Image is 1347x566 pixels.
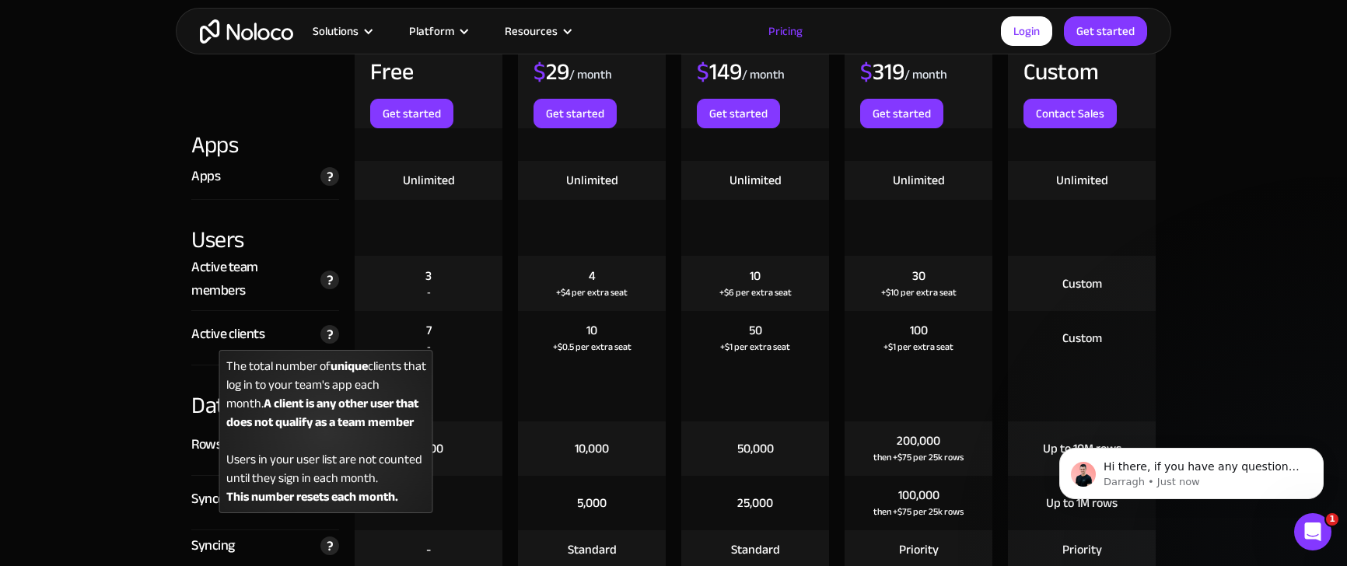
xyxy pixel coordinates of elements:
a: Get started [860,99,943,128]
div: then +$75 per 25k rows [873,449,964,465]
a: Login [1001,16,1052,46]
div: Synced rows per app [191,487,306,511]
div: +$10 per extra seat [881,285,957,300]
div: Solutions [313,21,359,41]
div: Apps [191,128,339,161]
div: 7 [426,322,432,339]
strong: unique [331,355,368,378]
div: 50 [749,322,762,339]
div: - [427,339,431,355]
div: +$1 per extra seat [883,339,953,355]
span: $ [697,50,709,93]
a: Pricing [749,21,822,41]
div: +$6 per extra seat [719,285,792,300]
div: Custom [1062,275,1102,292]
div: Unlimited [403,172,455,189]
div: Standard [731,541,780,558]
div: then +$75 per 25k rows [873,504,964,519]
div: 10 [750,267,761,285]
div: / month [904,66,947,83]
div: Resources [505,21,558,41]
div: - [427,285,431,300]
strong: A client is any other user that does not qualify as a team member [226,392,418,434]
a: Get started [1064,16,1147,46]
div: Active team members [191,256,313,302]
div: Rows per app [191,433,266,456]
div: 149 [697,60,742,83]
div: 29 [534,60,569,83]
div: Standard [568,541,617,558]
div: Data [191,365,339,421]
div: Unlimited [566,172,618,189]
div: The total number of clients that log in to your team's app each month. Users in your user list ar... [219,350,433,513]
div: 50,000 [737,440,774,457]
a: Get started [697,99,780,128]
div: Custom [1023,60,1099,83]
div: Apps [191,165,220,188]
div: 10 [586,322,597,339]
a: Get started [370,99,453,128]
strong: This number resets each month. [226,485,398,508]
div: - [426,541,431,558]
div: +$4 per extra seat [556,285,628,300]
div: Users [191,200,339,256]
div: 5,000 [577,494,607,512]
div: Platform [409,21,454,41]
span: 1 [1326,513,1338,526]
div: 100 [910,322,928,339]
div: Unlimited [893,172,945,189]
div: / month [742,66,785,83]
span: $ [860,50,873,93]
div: Priority [899,541,939,558]
div: 4 [589,267,596,285]
div: Platform [390,21,485,41]
div: 10,000 [575,440,609,457]
div: 100,000 [898,487,939,504]
div: 3 [425,267,432,285]
div: 200,000 [897,432,940,449]
div: Solutions [293,21,390,41]
a: Contact Sales [1023,99,1117,128]
div: Unlimited [1056,172,1108,189]
a: home [200,19,293,44]
div: / month [569,66,612,83]
a: Get started [534,99,617,128]
div: Custom [1062,330,1102,347]
div: Active clients [191,323,264,346]
div: 25,000 [737,494,773,512]
div: Resources [485,21,589,41]
span: $ [534,50,546,93]
div: 30 [912,267,925,285]
div: 319 [860,60,904,83]
div: +$0.5 per extra seat [553,339,632,355]
div: Priority [1062,541,1102,558]
div: Unlimited [729,172,782,189]
div: Syncing [191,534,235,557]
iframe: Intercom notifications message [1036,415,1347,524]
iframe: Intercom live chat [1294,513,1331,550]
div: +$1 per extra seat [720,339,790,355]
div: Free [370,60,414,83]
